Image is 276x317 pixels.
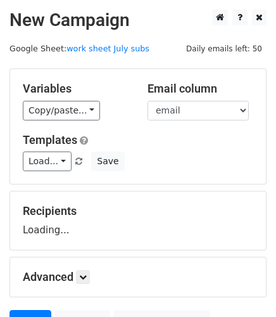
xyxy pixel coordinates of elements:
[23,101,100,120] a: Copy/paste...
[91,152,124,171] button: Save
[23,204,253,237] div: Loading...
[23,82,129,96] h5: Variables
[23,270,253,284] h5: Advanced
[9,10,267,31] h2: New Campaign
[23,152,72,171] a: Load...
[23,204,253,218] h5: Recipients
[9,44,149,53] small: Google Sheet:
[182,44,267,53] a: Daily emails left: 50
[66,44,149,53] a: work sheet July subs
[147,82,253,96] h5: Email column
[23,133,77,146] a: Templates
[182,42,267,56] span: Daily emails left: 50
